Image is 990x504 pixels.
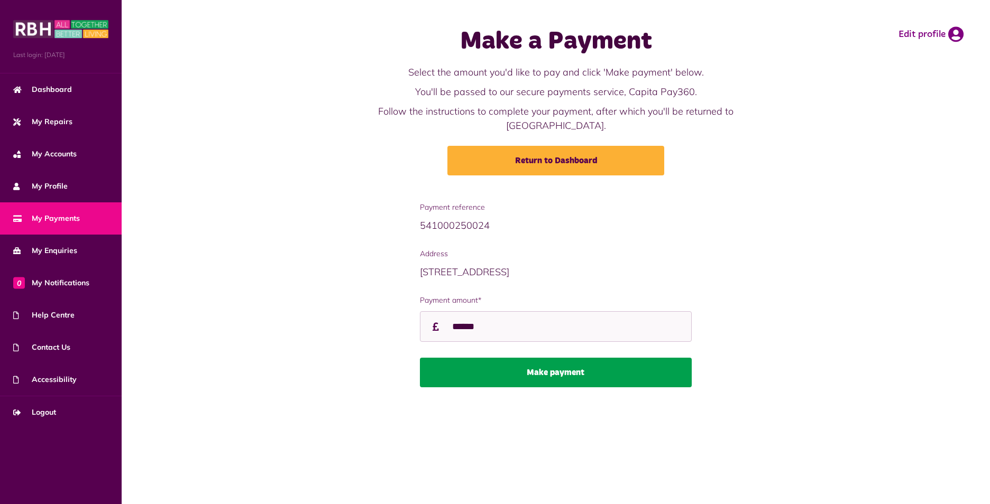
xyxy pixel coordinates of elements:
[13,342,70,353] span: Contact Us
[420,295,692,306] label: Payment amount*
[350,65,763,79] p: Select the amount you'd like to pay and click 'Make payment' below.
[13,310,75,321] span: Help Centre
[447,146,664,175] a: Return to Dashboard
[13,18,108,40] img: MyRBH
[13,407,56,418] span: Logout
[350,26,763,57] h1: Make a Payment
[350,104,763,133] p: Follow the instructions to complete your payment, after which you'll be returned to [GEOGRAPHIC_D...
[13,181,68,192] span: My Profile
[13,213,80,224] span: My Payments
[420,219,490,231] span: 541000250024
[899,26,964,42] a: Edit profile
[13,245,77,256] span: My Enquiries
[13,148,77,160] span: My Accounts
[13,277,89,288] span: My Notifications
[13,116,72,127] span: My Repairs
[13,84,72,95] span: Dashboard
[420,266,509,278] span: [STREET_ADDRESS]
[13,277,25,288] span: 0
[420,202,692,213] span: Payment reference
[420,358,692,387] button: Make payment
[13,374,77,385] span: Accessibility
[350,85,763,99] p: You'll be passed to our secure payments service, Capita Pay360.
[420,248,692,259] span: Address
[13,50,108,60] span: Last login: [DATE]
